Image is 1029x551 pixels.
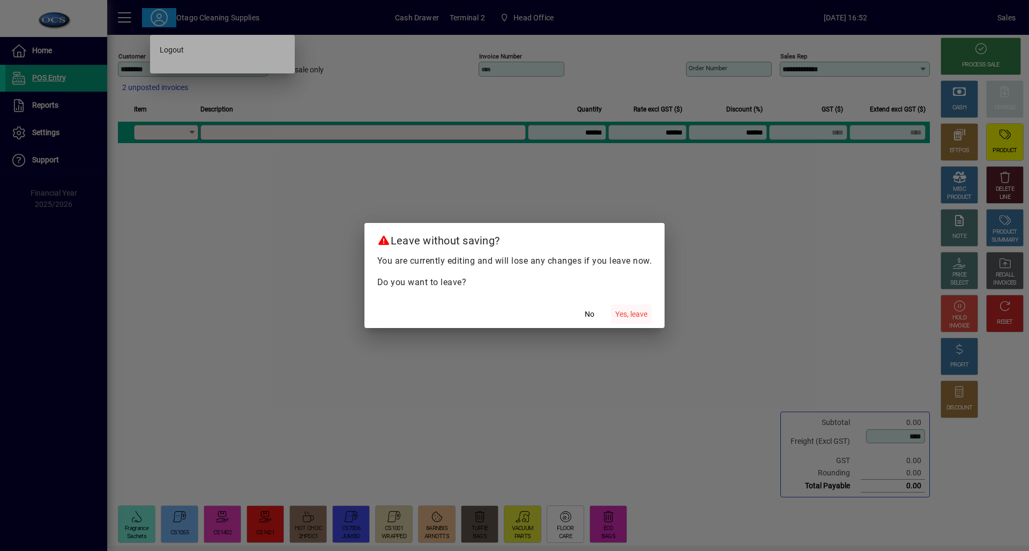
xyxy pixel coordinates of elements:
button: No [572,304,607,324]
h2: Leave without saving? [364,223,665,254]
p: Do you want to leave? [377,276,652,289]
span: No [585,309,594,320]
p: You are currently editing and will lose any changes if you leave now. [377,255,652,267]
button: Yes, leave [611,304,652,324]
span: Yes, leave [615,309,647,320]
